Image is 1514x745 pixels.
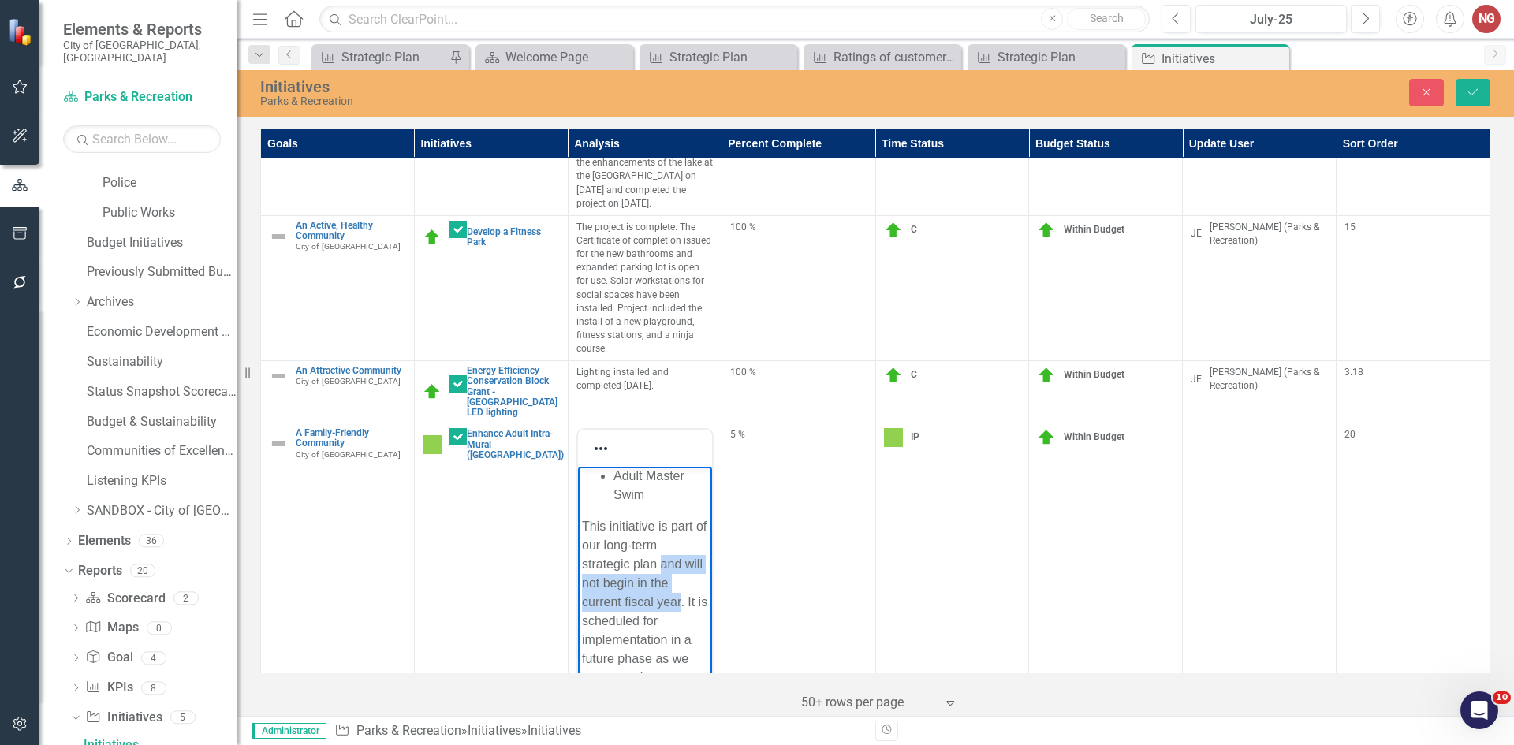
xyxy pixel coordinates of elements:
div: 100 % [730,221,867,234]
a: Strategic Plan [971,47,1121,67]
a: An Attractive Community [296,366,406,376]
span: 3.18 [1344,367,1363,378]
a: Archives [87,293,237,311]
img: Not Defined [269,227,288,246]
a: Goal [85,649,132,667]
a: Scorecard [85,590,165,608]
div: Strategic Plan [669,47,793,67]
a: Listening KPIs [87,472,237,490]
div: 5 % [730,428,867,441]
input: Search Below... [63,125,221,153]
div: JE [1191,373,1202,386]
div: 20 [130,564,155,578]
img: Not Defined [269,434,288,453]
img: IP [423,435,442,454]
div: 36 [139,535,164,548]
img: Within Budget [1037,366,1056,385]
span: City of [GEOGRAPHIC_DATA] [296,242,401,251]
a: Parks & Recreation [356,723,461,738]
a: Status Snapshot Scorecard [87,383,237,401]
a: Police [103,174,237,192]
span: 20 [1344,429,1356,440]
img: C [884,366,903,385]
div: 100 % [730,366,867,379]
img: ClearPoint Strategy [8,17,35,45]
button: NG [1472,5,1501,33]
a: Maps [85,619,138,637]
div: 0 [147,621,172,635]
div: 2 [173,591,199,605]
img: C [884,221,903,240]
span: Within Budget [1064,431,1124,442]
span: C [911,369,917,380]
img: Not Defined [269,367,288,386]
div: 5 [170,711,196,725]
a: Previously Submitted Budget Initiatives [87,263,237,281]
a: Budget & Sustainability [87,413,237,431]
div: Strategic Plan [341,47,446,67]
div: Initiatives [260,78,950,95]
img: IP [884,428,903,447]
div: Welcome Page [505,47,629,67]
a: Initiatives [468,723,521,738]
img: Within Budget [1037,428,1056,447]
small: City of [GEOGRAPHIC_DATA], [GEOGRAPHIC_DATA] [63,39,221,65]
a: Parks & Recreation [63,88,221,106]
p: Lighting installed and completed [DATE]. [576,366,714,393]
span: Administrator [252,723,326,739]
div: 4 [141,651,166,665]
div: 8 [141,681,166,695]
div: [PERSON_NAME] (Parks & Recreation) [1210,366,1328,393]
a: Enhance Adult Intra-Mural ([GEOGRAPHIC_DATA]) [467,429,564,460]
a: Initiatives [85,709,162,727]
button: July-25 [1195,5,1347,33]
a: A Family-Friendly Community [296,428,406,449]
a: Ratings of customer service (Res. & Biz Surveys) [807,47,957,67]
img: Within Budget [1037,221,1056,240]
span: 10 [1493,691,1511,704]
span: City of [GEOGRAPHIC_DATA] [296,377,401,386]
a: Reports [78,562,122,580]
span: Elements & Reports [63,20,221,39]
a: An Active, Healthy Community [296,221,406,241]
a: Energy Efficiency Conservation Block Grant - [GEOGRAPHIC_DATA] LED lighting [467,366,560,418]
span: Within Budget [1064,224,1124,235]
img: C [423,382,442,401]
a: Strategic Plan [315,47,446,67]
a: Develop a Fitness Park [467,227,560,248]
div: Initiatives [528,723,581,738]
a: KPIs [85,679,132,697]
div: July-25 [1201,10,1341,29]
span: Search [1090,12,1124,24]
a: Economic Development Office [87,323,237,341]
a: Elements [78,532,131,550]
a: Communities of Excellence [87,442,237,460]
a: Public Works [103,204,237,222]
span: City of [GEOGRAPHIC_DATA] [296,450,401,459]
img: C [423,228,442,247]
span: C [911,224,917,235]
div: Initiatives [1162,49,1285,69]
div: » » [334,722,863,740]
iframe: Rich Text Area [578,467,712,742]
iframe: Intercom live chat [1460,691,1498,729]
div: Parks & Recreation [260,95,950,107]
span: 15 [1344,222,1356,233]
a: Strategic Plan [643,47,793,67]
button: Reveal or hide additional toolbar items [587,438,614,460]
div: JE [1191,227,1202,240]
a: Budget Initiatives [87,234,237,252]
div: Ratings of customer service (Res. & Biz Surveys) [833,47,957,67]
p: The project is complete. The Certificate of completion issued for the new bathrooms and expanded ... [576,221,714,356]
span: Within Budget [1064,369,1124,380]
input: Search ClearPoint... [319,6,1150,33]
button: Search [1067,8,1146,30]
a: Welcome Page [479,47,629,67]
a: SANDBOX - City of [GEOGRAPHIC_DATA] [87,502,237,520]
div: [PERSON_NAME] (Parks & Recreation) [1210,221,1328,248]
span: IP [911,431,919,442]
a: Sustainability [87,353,237,371]
div: Strategic Plan [998,47,1121,67]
